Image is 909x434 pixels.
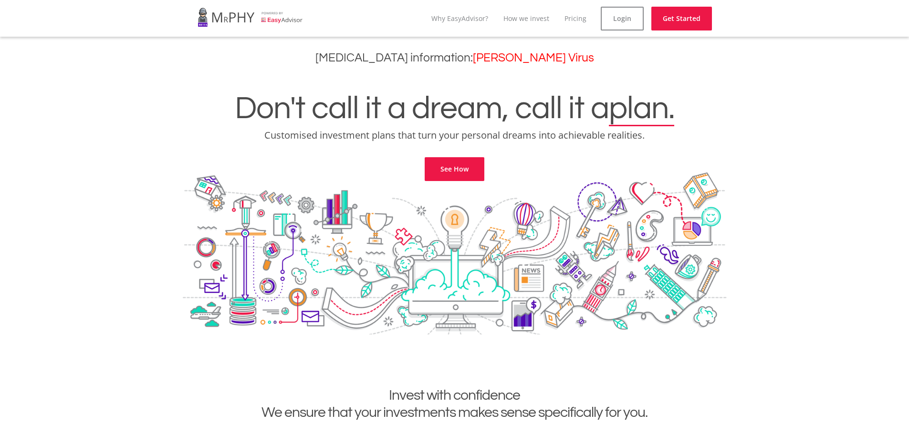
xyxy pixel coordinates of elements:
[609,92,674,125] span: plan.
[564,14,586,23] a: Pricing
[651,7,712,30] a: Get Started
[425,157,484,181] a: See How
[7,51,902,65] h3: [MEDICAL_DATA] information:
[431,14,488,23] a: Why EasyAdvisor?
[473,52,594,64] a: [PERSON_NAME] Virus
[601,7,644,30] a: Login
[7,92,902,125] h1: Don't call it a dream, call it a
[503,14,549,23] a: How we invest
[7,129,902,142] p: Customised investment plans that turn your personal dreams into achievable realities.
[190,387,720,421] h2: Invest with confidence We ensure that your investments makes sense specifically for you.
